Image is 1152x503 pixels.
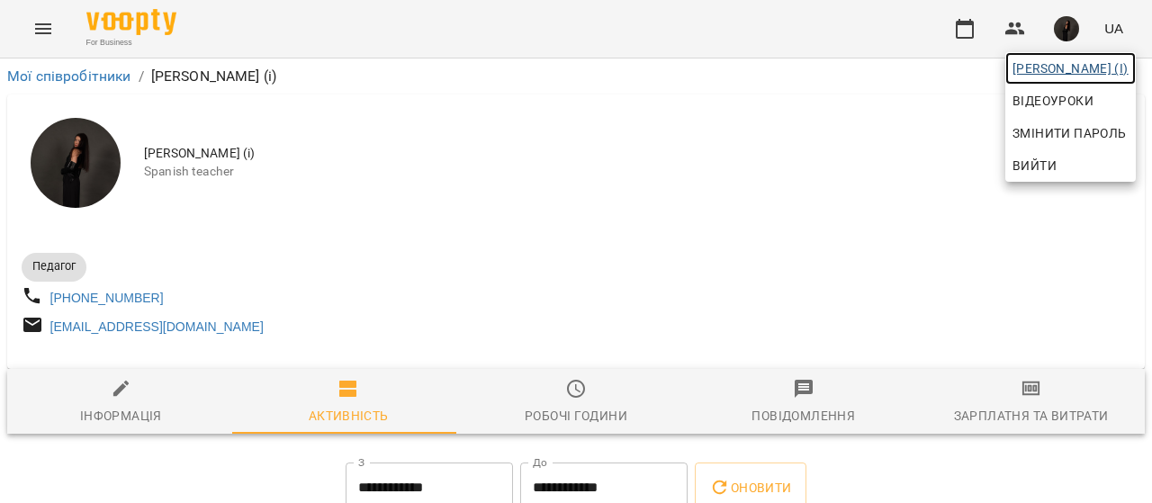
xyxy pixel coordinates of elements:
button: Вийти [1005,149,1136,182]
span: Змінити пароль [1012,122,1129,144]
span: Вийти [1012,155,1057,176]
span: [PERSON_NAME] (і) [1012,58,1129,79]
a: Відеоуроки [1005,85,1101,117]
a: Змінити пароль [1005,117,1136,149]
a: [PERSON_NAME] (і) [1005,52,1136,85]
span: Відеоуроки [1012,90,1093,112]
